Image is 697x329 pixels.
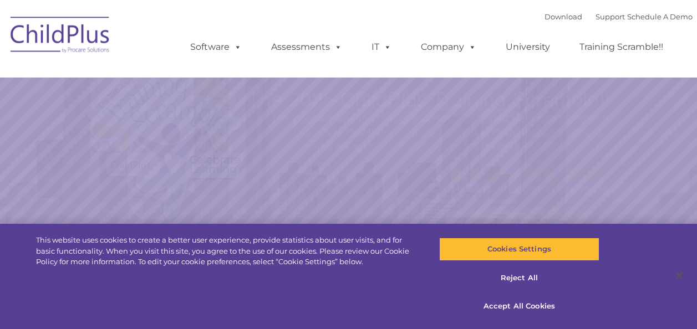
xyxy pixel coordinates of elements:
[410,36,487,58] a: Company
[568,36,674,58] a: Training Scramble!!
[667,263,691,287] button: Close
[439,295,599,318] button: Accept All Cookies
[5,9,116,64] img: ChildPlus by Procare Solutions
[260,36,353,58] a: Assessments
[474,208,588,239] a: Learn More
[179,36,253,58] a: Software
[439,238,599,261] button: Cookies Settings
[627,12,693,21] a: Schedule A Demo
[439,266,599,290] button: Reject All
[545,12,693,21] font: |
[596,12,625,21] a: Support
[360,36,403,58] a: IT
[495,36,561,58] a: University
[36,235,418,268] div: This website uses cookies to create a better user experience, provide statistics about user visit...
[545,12,582,21] a: Download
